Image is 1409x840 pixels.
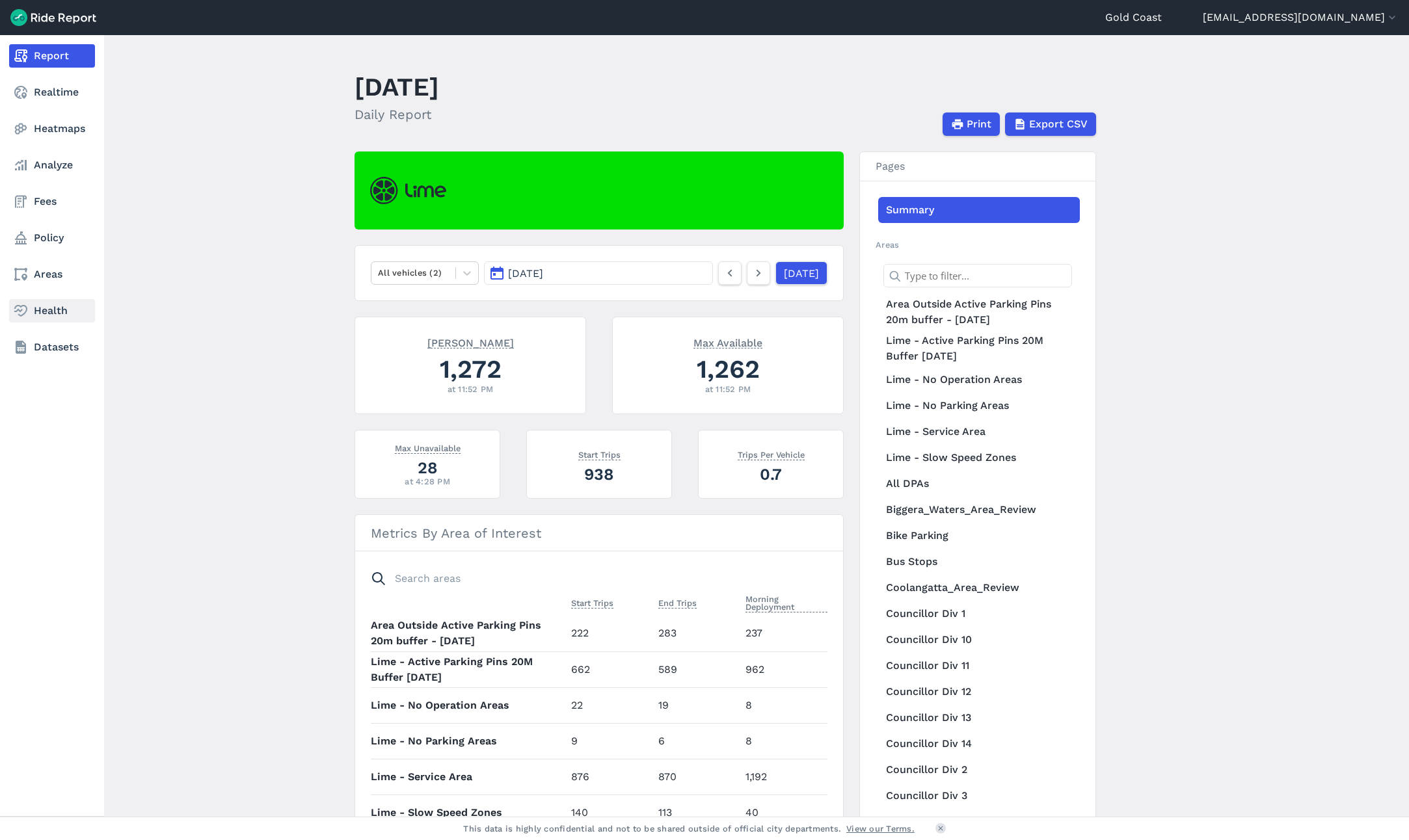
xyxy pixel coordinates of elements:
[878,601,1080,627] a: Councillor Div 1
[566,723,653,759] td: 9
[9,263,95,286] a: Areas
[363,567,820,590] input: Search areas
[738,447,805,460] span: Trips Per Vehicle
[371,794,566,830] th: Lime - Slow Speed Zones
[714,463,827,486] div: 0.7
[371,651,566,687] th: Lime - Active Parking Pins 20M Buffer [DATE]
[566,616,653,651] td: 222
[740,616,827,651] td: 237
[878,393,1080,419] a: Lime - No Parking Areas
[653,723,740,759] td: 6
[1105,10,1162,25] a: Gold Coast
[876,239,1080,251] h2: Areas
[427,335,514,348] span: [PERSON_NAME]
[1203,10,1399,25] button: [EMAIL_ADDRESS][DOMAIN_NAME]
[878,294,1080,330] a: Area Outside Active Parking Pins 20m buffer - [DATE]
[878,497,1080,523] a: Biggera_Waters_Area_Review
[878,197,1080,223] a: Summary
[740,651,827,687] td: 962
[943,112,1000,136] button: Print
[10,9,96,26] img: Ride Report
[395,441,461,454] span: Max Unavailable
[878,705,1080,731] a: Councillor Div 13
[371,723,566,759] th: Lime - No Parking Areas
[653,794,740,830] td: 113
[355,69,439,105] h1: [DATE]
[566,687,653,723] td: 22
[371,616,566,651] th: Area Outside Active Parking Pins 20m buffer - [DATE]
[878,445,1080,471] a: Lime - Slow Speed Zones
[693,335,762,348] span: Max Available
[371,759,566,794] th: Lime - Service Area
[9,117,95,140] a: Heatmaps
[860,152,1095,181] h3: Pages
[628,351,827,387] div: 1,262
[653,759,740,794] td: 870
[9,190,95,213] a: Fees
[628,383,827,395] div: at 11:52 PM
[878,809,1080,835] a: Councillor Div 4
[658,596,697,609] span: End Trips
[883,264,1072,287] input: Type to filter...
[740,794,827,830] td: 40
[371,456,484,479] div: 28
[566,794,653,830] td: 140
[543,463,656,486] div: 938
[9,299,95,322] a: Health
[653,687,740,723] td: 19
[846,822,915,835] a: View our Terms.
[745,592,827,612] span: Morning Deployment
[740,759,827,794] td: 1,192
[578,447,621,460] span: Start Trips
[878,549,1080,575] a: Bus Stops
[370,177,446,204] img: Lime
[566,759,653,794] td: 876
[878,330,1080,367] a: Lime - Active Parking Pins 20M Buffer [DATE]
[371,383,570,395] div: at 11:52 PM
[775,261,827,285] a: [DATE]
[9,335,95,359] a: Datasets
[484,261,713,285] button: [DATE]
[878,419,1080,445] a: Lime - Service Area
[566,651,653,687] td: 662
[355,515,843,551] h3: Metrics By Area of Interest
[745,592,827,615] button: Morning Deployment
[1029,116,1088,132] span: Export CSV
[878,731,1080,757] a: Councillor Div 14
[508,267,543,280] span: [DATE]
[967,116,991,132] span: Print
[371,475,484,488] div: at 4:28 PM
[653,616,740,651] td: 283
[878,653,1080,679] a: Councillor Div 11
[878,627,1080,653] a: Councillor Div 10
[9,81,95,104] a: Realtime
[878,757,1080,783] a: Councillor Div 2
[653,651,740,687] td: 589
[371,351,570,387] div: 1,272
[1005,112,1096,136] button: Export CSV
[9,226,95,250] a: Policy
[878,367,1080,393] a: Lime - No Operation Areas
[9,153,95,177] a: Analyze
[658,596,697,611] button: End Trips
[740,687,827,723] td: 8
[571,596,613,609] span: Start Trips
[355,105,439,124] h2: Daily Report
[878,783,1080,809] a: Councillor Div 3
[571,596,613,611] button: Start Trips
[371,687,566,723] th: Lime - No Operation Areas
[878,523,1080,549] a: Bike Parking
[740,723,827,759] td: 8
[878,471,1080,497] a: All DPAs
[878,679,1080,705] a: Councillor Div 12
[9,44,95,68] a: Report
[878,575,1080,601] a: Coolangatta_Area_Review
